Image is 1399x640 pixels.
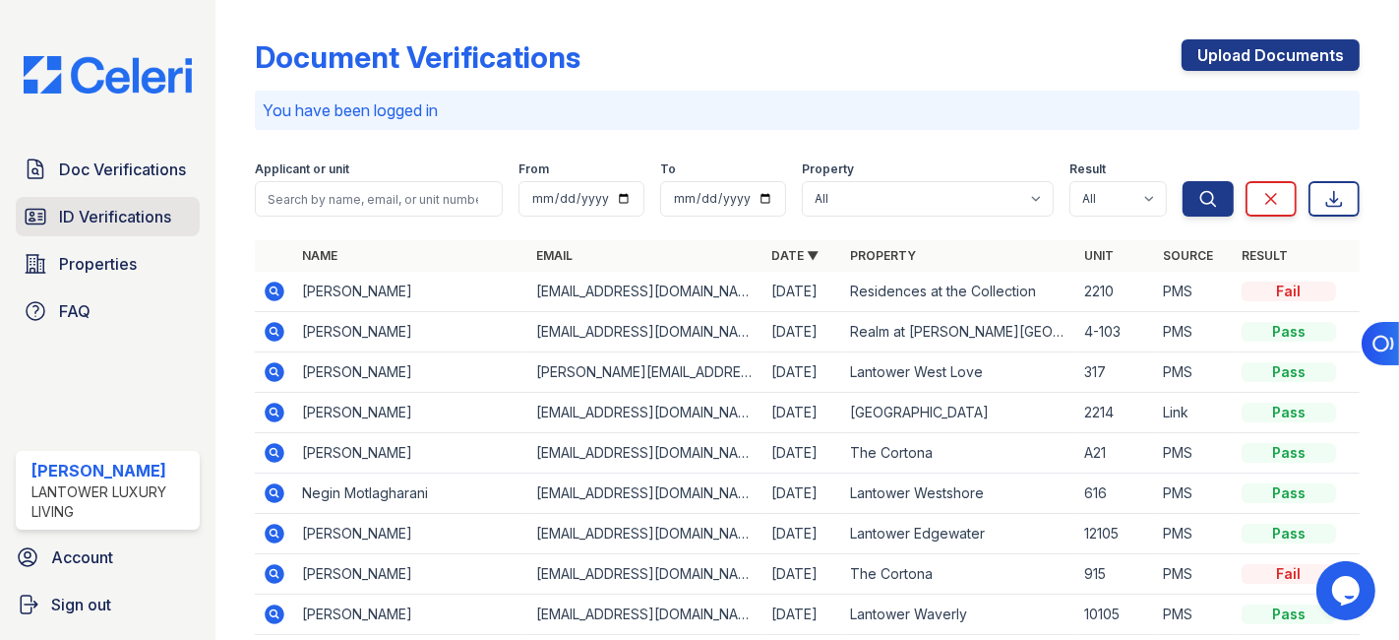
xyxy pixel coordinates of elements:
a: Name [302,248,337,263]
div: Document Verifications [255,39,580,75]
td: PMS [1155,433,1234,474]
td: [PERSON_NAME] [294,554,528,595]
td: [PERSON_NAME] [294,433,528,474]
td: 2214 [1076,393,1155,433]
td: 12105 [1076,514,1155,554]
td: [EMAIL_ADDRESS][DOMAIN_NAME] [528,272,762,312]
span: Sign out [51,593,111,616]
span: FAQ [59,299,91,323]
td: Link [1155,393,1234,433]
td: Lantower Edgewater [842,514,1076,554]
td: PMS [1155,474,1234,514]
td: PMS [1155,595,1234,635]
div: Pass [1242,605,1336,624]
td: [DATE] [763,312,842,352]
label: To [660,161,676,177]
td: PMS [1155,312,1234,352]
td: 915 [1076,554,1155,595]
td: PMS [1155,554,1234,595]
td: Negin Motlagharani [294,474,528,514]
td: 4-103 [1076,312,1155,352]
a: FAQ [16,291,200,331]
a: Doc Verifications [16,150,200,189]
td: [PERSON_NAME][EMAIL_ADDRESS][PERSON_NAME][DOMAIN_NAME] [528,352,762,393]
div: Fail [1242,564,1336,584]
td: [PERSON_NAME] [294,352,528,393]
input: Search by name, email, or unit number [255,181,503,217]
td: [DATE] [763,352,842,393]
label: Applicant or unit [255,161,349,177]
td: [PERSON_NAME] [294,312,528,352]
td: [EMAIL_ADDRESS][DOMAIN_NAME] [528,393,762,433]
td: Residences at the Collection [842,272,1076,312]
td: The Cortona [842,433,1076,474]
td: 317 [1076,352,1155,393]
div: Lantower Luxury Living [31,482,192,522]
span: Account [51,545,113,569]
div: Pass [1242,403,1336,422]
a: Upload Documents [1182,39,1360,71]
td: PMS [1155,272,1234,312]
a: Property [850,248,916,263]
div: Pass [1242,322,1336,342]
td: Lantower Waverly [842,595,1076,635]
td: 10105 [1076,595,1155,635]
td: PMS [1155,514,1234,554]
td: PMS [1155,352,1234,393]
td: [DATE] [763,272,842,312]
span: ID Verifications [59,205,171,228]
td: [DATE] [763,474,842,514]
td: [EMAIL_ADDRESS][DOMAIN_NAME] [528,474,762,514]
label: From [518,161,549,177]
td: [PERSON_NAME] [294,393,528,433]
a: Properties [16,244,200,284]
label: Result [1069,161,1106,177]
td: The Cortona [842,554,1076,595]
td: [PERSON_NAME] [294,272,528,312]
td: [EMAIL_ADDRESS][DOMAIN_NAME] [528,433,762,474]
td: [PERSON_NAME] [294,514,528,554]
td: Lantower Westshore [842,474,1076,514]
div: Fail [1242,282,1336,301]
td: [DATE] [763,433,842,474]
td: [GEOGRAPHIC_DATA] [842,393,1076,433]
label: Property [802,161,854,177]
div: Pass [1242,362,1336,382]
img: CE_Logo_Blue-a8612792a0a2168367f1c8372b55b34899dd931a85d93a1a3d3e32e68fde9ad4.png [8,56,208,94]
td: 616 [1076,474,1155,514]
a: Result [1242,248,1288,263]
td: [DATE] [763,595,842,635]
td: [EMAIL_ADDRESS][DOMAIN_NAME] [528,554,762,595]
a: ID Verifications [16,197,200,236]
td: [EMAIL_ADDRESS][DOMAIN_NAME] [528,595,762,635]
a: Account [8,538,208,577]
td: [PERSON_NAME] [294,595,528,635]
td: 2210 [1076,272,1155,312]
td: [EMAIL_ADDRESS][DOMAIN_NAME] [528,514,762,554]
td: Realm at [PERSON_NAME][GEOGRAPHIC_DATA] [842,312,1076,352]
div: Pass [1242,524,1336,544]
td: [EMAIL_ADDRESS][DOMAIN_NAME] [528,312,762,352]
div: Pass [1242,443,1336,463]
td: [DATE] [763,393,842,433]
a: Date ▼ [771,248,819,263]
span: Properties [59,252,137,276]
a: Sign out [8,585,208,624]
td: [DATE] [763,514,842,554]
a: Email [536,248,573,263]
a: Source [1163,248,1213,263]
div: [PERSON_NAME] [31,459,192,482]
a: Unit [1084,248,1114,263]
td: Lantower West Love [842,352,1076,393]
td: [DATE] [763,554,842,595]
iframe: chat widget [1316,561,1379,620]
div: Pass [1242,483,1336,503]
span: Doc Verifications [59,158,186,181]
p: You have been logged in [263,98,1352,122]
td: A21 [1076,433,1155,474]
